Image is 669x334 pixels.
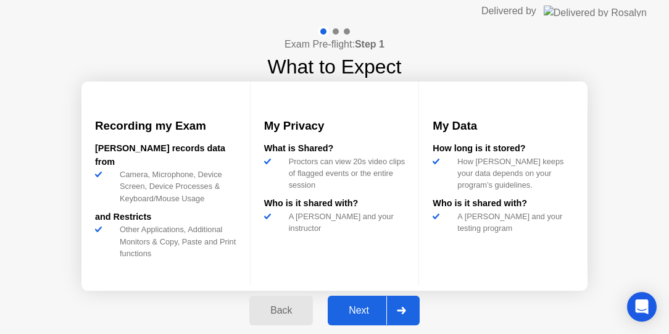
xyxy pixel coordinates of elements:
[284,156,405,191] div: Proctors can view 20s video clips of flagged events or the entire session
[249,296,313,325] button: Back
[433,142,574,156] div: How long is it stored?
[481,4,536,19] div: Delivered by
[284,211,405,234] div: A [PERSON_NAME] and your instructor
[452,211,574,234] div: A [PERSON_NAME] and your testing program
[433,197,574,211] div: Who is it shared with?
[264,142,405,156] div: What is Shared?
[115,223,236,259] div: Other Applications, Additional Monitors & Copy, Paste and Print functions
[355,39,384,49] b: Step 1
[95,211,236,224] div: and Restricts
[264,117,405,135] h3: My Privacy
[95,142,236,169] div: [PERSON_NAME] records data from
[115,169,236,204] div: Camera, Microphone, Device Screen, Device Processes & Keyboard/Mouse Usage
[268,52,402,81] h1: What to Expect
[264,197,405,211] div: Who is it shared with?
[544,6,647,17] img: Delivered by Rosalyn
[627,292,657,322] div: Open Intercom Messenger
[95,117,236,135] h3: Recording my Exam
[331,305,386,316] div: Next
[328,296,420,325] button: Next
[452,156,574,191] div: How [PERSON_NAME] keeps your data depends on your program’s guidelines.
[253,305,309,316] div: Back
[433,117,574,135] h3: My Data
[285,37,384,52] h4: Exam Pre-flight:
